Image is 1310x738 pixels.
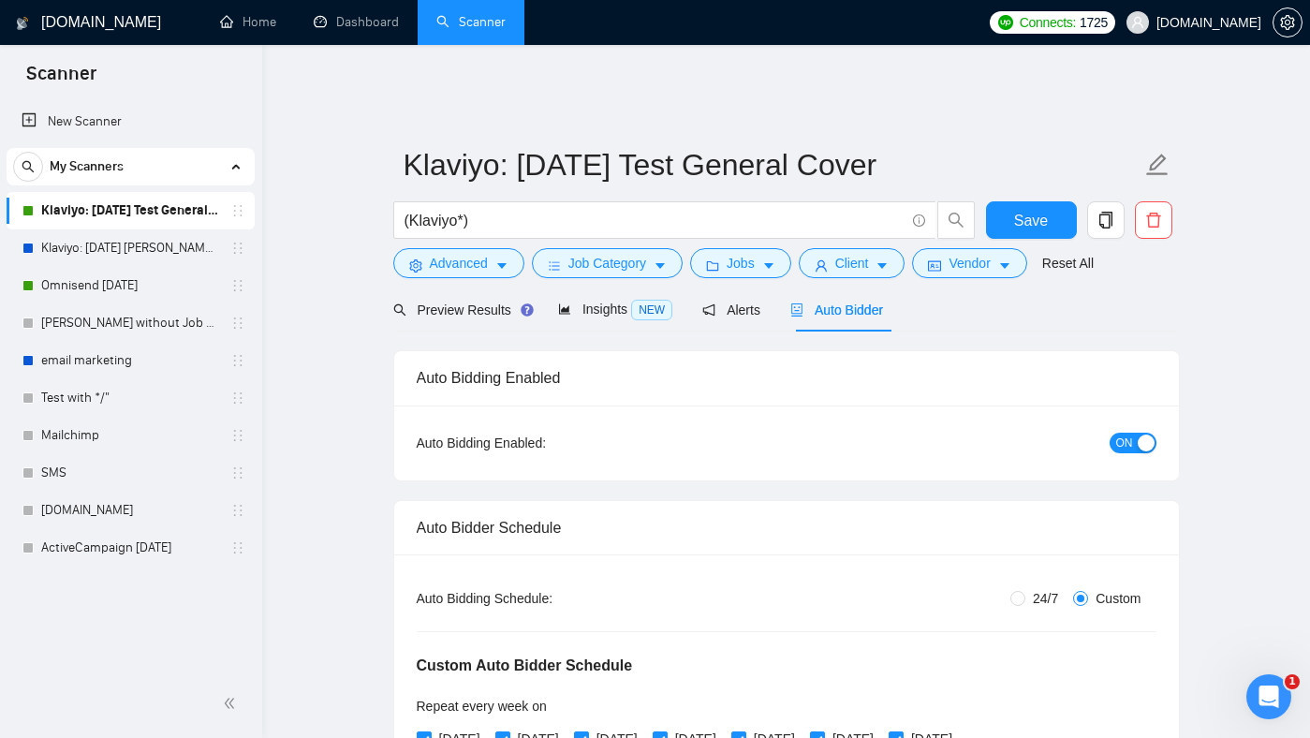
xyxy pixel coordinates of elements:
button: folderJobscaret-down [690,248,791,278]
span: Jobs [727,253,755,273]
span: holder [230,391,245,406]
span: My Scanners [50,148,124,185]
button: barsJob Categorycaret-down [532,248,683,278]
span: setting [409,258,422,273]
span: holder [230,465,245,480]
span: search [14,160,42,173]
span: copy [1088,212,1124,229]
span: Vendor [949,253,990,273]
h5: Custom Auto Bidder Schedule [417,655,633,677]
span: 1 [1285,674,1300,689]
span: caret-down [762,258,775,273]
div: Auto Bidder Schedule [417,501,1156,554]
button: Save [986,201,1077,239]
a: dashboardDashboard [314,14,399,30]
span: holder [230,428,245,443]
span: double-left [223,694,242,713]
span: robot [790,303,803,317]
span: holder [230,316,245,331]
button: setting [1273,7,1303,37]
span: info-circle [913,214,925,227]
span: holder [230,203,245,218]
span: Preview Results [393,303,528,317]
span: holder [230,540,245,555]
span: search [938,212,974,229]
a: homeHome [220,14,276,30]
a: setting [1273,15,1303,30]
span: 1725 [1080,12,1108,33]
span: Save [1014,209,1048,232]
span: Client [835,253,869,273]
span: holder [230,353,245,368]
span: holder [230,278,245,293]
span: Insights [558,302,672,317]
button: search [937,201,975,239]
span: Scanner [11,60,111,99]
span: Repeat every week on [417,699,547,714]
button: idcardVendorcaret-down [912,248,1026,278]
span: user [1131,16,1144,29]
input: Scanner name... [404,141,1141,188]
span: folder [706,258,719,273]
iframe: Intercom live chat [1246,674,1291,719]
div: Auto Bidding Enabled: [417,433,663,453]
span: Job Category [568,253,646,273]
li: New Scanner [7,103,255,140]
a: Test with */" [41,379,219,417]
span: caret-down [998,258,1011,273]
span: Alerts [702,303,760,317]
a: Reset All [1042,253,1094,273]
button: userClientcaret-down [799,248,905,278]
a: New Scanner [22,103,240,140]
div: Tooltip anchor [519,302,536,318]
a: Omnisend [DATE] [41,267,219,304]
a: [PERSON_NAME] without Job Category [41,304,219,342]
span: caret-down [495,258,508,273]
span: user [815,258,828,273]
button: delete [1135,201,1172,239]
span: search [393,303,406,317]
a: searchScanner [436,14,506,30]
span: ON [1116,433,1133,453]
span: edit [1145,153,1170,177]
div: Auto Bidding Enabled [417,351,1156,405]
button: settingAdvancedcaret-down [393,248,524,278]
a: Klaviyo: [DATE] [PERSON_NAME] [MEDICAL_DATA] [41,229,219,267]
span: 24/7 [1025,588,1066,609]
span: caret-down [654,258,667,273]
span: holder [230,241,245,256]
span: idcard [928,258,941,273]
span: setting [1273,15,1302,30]
a: ActiveCampaign [DATE] [41,529,219,567]
span: holder [230,503,245,518]
span: Custom [1088,588,1148,609]
a: Mailchimp [41,417,219,454]
button: search [13,152,43,182]
span: NEW [631,300,672,320]
img: logo [16,8,29,38]
div: Auto Bidding Schedule: [417,588,663,609]
a: [DOMAIN_NAME] [41,492,219,529]
span: Connects: [1020,12,1076,33]
a: Klaviyo: [DATE] Test General Cover [41,192,219,229]
span: delete [1136,212,1171,229]
a: email marketing [41,342,219,379]
li: My Scanners [7,148,255,567]
span: bars [548,258,561,273]
span: Advanced [430,253,488,273]
span: Auto Bidder [790,303,883,317]
img: upwork-logo.png [998,15,1013,30]
span: area-chart [558,303,571,316]
a: SMS [41,454,219,492]
span: notification [702,303,715,317]
input: Search Freelance Jobs... [405,209,905,232]
button: copy [1087,201,1125,239]
span: caret-down [876,258,889,273]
